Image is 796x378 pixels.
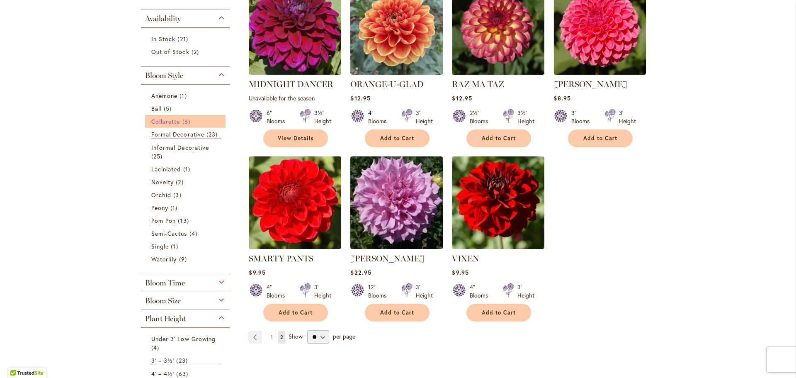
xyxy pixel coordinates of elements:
[619,109,636,125] div: 3' Height
[350,156,443,249] img: Vera Seyfang
[151,217,176,224] span: Pom Pon
[553,79,627,89] a: [PERSON_NAME]
[145,296,181,305] span: Bloom Size
[289,332,303,340] span: Show
[151,255,221,263] a: Waterlily 9
[452,94,472,102] span: $12.95
[452,79,504,89] a: RAZ MA TAZ
[145,314,186,323] span: Plant Height
[151,229,187,237] span: Semi-Cactus
[183,165,192,173] span: 1
[452,254,479,263] a: VIXEN
[568,129,633,147] button: Add to Cart
[151,143,221,161] a: Informal Decorative 25
[182,117,192,126] span: 6
[452,68,544,76] a: RAZ MA TAZ
[350,79,424,89] a: ORANGE-U-GLAD
[365,129,430,147] button: Add to Cart
[380,135,414,142] span: Add to Cart
[482,135,516,142] span: Add to Cart
[553,68,646,76] a: REBECCA LYNN
[263,129,328,147] a: View Details
[151,255,177,263] span: Waterlily
[151,204,168,212] span: Peony
[279,309,313,316] span: Add to Cart
[466,304,531,322] button: Add to Cart
[368,109,391,125] div: 4" Blooms
[380,309,414,316] span: Add to Cart
[151,104,221,113] a: Ball 5
[151,335,216,343] span: Under 3' Low Growing
[470,109,493,125] div: 2½" Blooms
[249,156,341,249] img: SMARTY PANTS
[271,334,273,340] span: 1
[249,94,341,102] p: Unavailable for the season
[151,356,174,364] span: 3' – 3½'
[314,109,331,125] div: 3½' Height
[151,216,221,225] a: Pom Pon 13
[583,135,617,142] span: Add to Cart
[151,48,189,56] span: Out of Stock
[350,243,443,251] a: Vera Seyfang
[151,152,165,161] span: 25
[350,268,371,276] span: $22.95
[249,268,265,276] span: $9.95
[249,243,341,251] a: SMARTY PANTS
[145,14,181,23] span: Availability
[267,109,290,125] div: 6" Blooms
[151,191,171,199] span: Orchid
[350,68,443,76] a: Orange-U-Glad
[178,216,191,225] span: 13
[151,242,221,251] a: Single 1
[171,242,180,251] span: 1
[249,79,333,89] a: MIDNIGHT DANCER
[553,94,570,102] span: $8.95
[267,283,290,300] div: 4" Blooms
[151,190,221,199] a: Orchid 3
[6,349,29,372] iframe: Launch Accessibility Center
[368,283,391,300] div: 12" Blooms
[151,34,221,43] a: In Stock 21
[151,105,162,112] span: Ball
[151,91,221,100] a: Anemone 1
[416,283,433,300] div: 3' Height
[151,165,221,173] a: Laciniated 1
[333,332,355,340] span: per page
[151,117,221,126] a: Collarette 6
[145,71,183,80] span: Bloom Style
[280,334,283,340] span: 2
[151,117,180,125] span: Collarette
[145,278,185,288] span: Bloom Time
[470,283,493,300] div: 4" Blooms
[151,203,221,212] a: Peony 1
[452,268,468,276] span: $9.95
[173,190,183,199] span: 3
[151,369,221,378] a: 4' – 4½' 63
[249,254,313,263] a: SMARTY PANTS
[151,130,204,138] span: Formal Decorative
[151,92,177,100] span: Anemone
[517,283,534,300] div: 3' Height
[466,129,531,147] button: Add to Cart
[176,356,189,365] span: 23
[189,229,199,238] span: 4
[263,304,328,322] button: Add to Cart
[151,229,221,238] a: Semi-Cactus 4
[482,309,516,316] span: Add to Cart
[151,178,174,186] span: Novelty
[151,35,175,43] span: In Stock
[517,109,534,125] div: 3½' Height
[177,34,190,43] span: 21
[350,94,370,102] span: $12.95
[151,178,221,186] a: Novelty 2
[314,283,331,300] div: 3' Height
[151,165,181,173] span: Laciniated
[176,178,185,186] span: 2
[206,130,220,139] span: 23
[452,156,544,249] img: VIXEN
[151,130,221,139] a: Formal Decorative 23
[151,356,221,365] a: 3' – 3½' 23
[180,91,189,100] span: 1
[365,304,430,322] button: Add to Cart
[151,47,221,56] a: Out of Stock 2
